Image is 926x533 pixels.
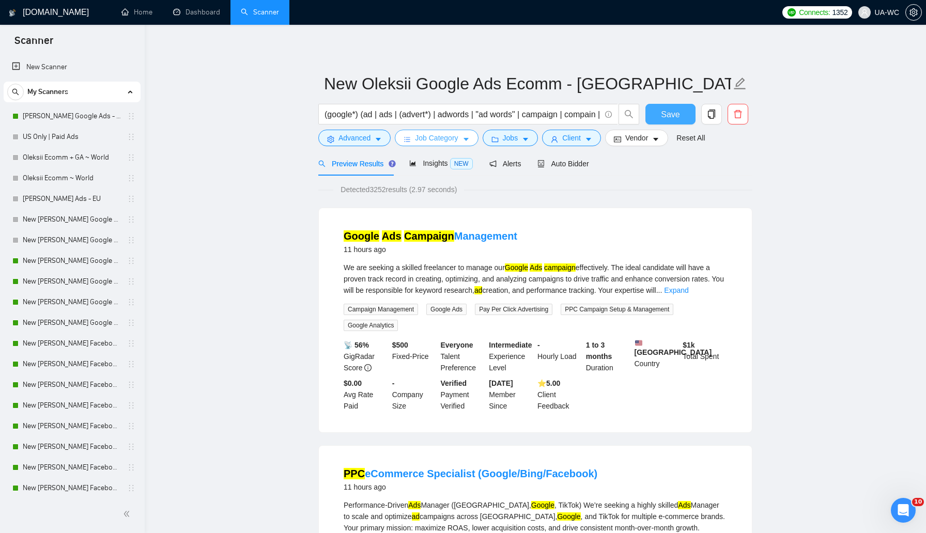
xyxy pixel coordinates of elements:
span: holder [127,153,135,162]
div: Duration [584,339,632,373]
a: setting [905,8,922,17]
span: search [619,109,639,119]
div: 11 hours ago [344,481,597,493]
span: NEW [450,158,473,169]
button: setting [905,4,922,21]
span: holder [127,133,135,141]
span: search [318,160,326,167]
a: US Only | Paid Ads [23,127,121,147]
span: bars [404,135,411,143]
span: Google Analytics [344,320,398,331]
span: info-circle [605,111,612,118]
button: search [7,84,24,100]
b: - [537,341,540,349]
span: Vendor [625,132,648,144]
span: holder [127,381,135,389]
span: caret-down [585,135,592,143]
span: holder [127,215,135,224]
span: Connects: [799,7,830,18]
a: [PERSON_NAME] Ads - EU [23,189,121,209]
a: dashboardDashboard [173,8,220,17]
a: Reset All [676,132,705,144]
button: Save [645,104,696,124]
b: [GEOGRAPHIC_DATA] [635,339,712,356]
b: [DATE] [489,379,513,387]
span: copy [702,109,721,119]
mark: Google [505,263,528,272]
span: caret-down [652,135,659,143]
span: PPC Campaign Setup & Management [561,304,673,315]
span: info-circle [364,364,372,371]
button: copy [701,104,722,124]
span: search [8,88,23,96]
a: Expand [664,286,688,294]
span: holder [127,277,135,286]
mark: Campaign [404,230,454,242]
a: New [PERSON_NAME] Google Ads - AU/[GEOGRAPHIC_DATA]/IR/[GEOGRAPHIC_DATA]/[GEOGRAPHIC_DATA] [23,271,121,292]
span: holder [127,298,135,306]
a: New [PERSON_NAME] Facebook Ads - [GEOGRAPHIC_DATA]/IR/[GEOGRAPHIC_DATA] [23,436,121,457]
b: 📡 56% [344,341,369,349]
a: Google Ads CampaignManagement [344,230,517,242]
span: Scanner [6,33,61,55]
span: Preview Results [318,160,393,168]
span: robot [537,160,545,167]
button: delete [728,104,748,124]
span: Google Ads [426,304,467,315]
mark: Ads [382,230,402,242]
mark: Google [344,230,379,242]
span: Job Category [415,132,458,144]
span: Save [661,108,680,121]
a: searchScanner [241,8,279,17]
span: holder [127,360,135,368]
b: $0.00 [344,379,362,387]
span: caret-down [522,135,529,143]
span: setting [327,135,334,143]
mark: Google [557,512,580,521]
div: Country [632,339,681,373]
mark: ad [474,286,483,294]
b: - [392,379,395,387]
div: Member Since [487,378,535,412]
span: 1352 [832,7,848,18]
mark: Ads [408,501,421,509]
span: holder [127,484,135,492]
div: Total Spent [681,339,729,373]
div: Company Size [390,378,439,412]
a: PPCeCommerce Specialist (Google/Bing/Facebook) [344,468,597,479]
button: idcardVendorcaret-down [605,130,668,146]
span: delete [728,109,748,119]
span: holder [127,112,135,120]
div: Talent Preference [439,339,487,373]
div: 11 hours ago [344,243,517,256]
span: idcard [614,135,621,143]
span: user [861,9,868,16]
span: setting [906,8,921,17]
span: caret-down [375,135,382,143]
span: holder [127,339,135,348]
li: New Scanner [4,57,141,77]
img: upwork-logo.png [788,8,796,17]
span: holder [127,401,135,410]
span: holder [127,257,135,265]
span: Insights [409,159,472,167]
span: Alerts [489,160,521,168]
a: New [PERSON_NAME] Facebook Ads Other Specific - [GEOGRAPHIC_DATA]|[GEOGRAPHIC_DATA] [23,354,121,374]
span: Client [562,132,581,144]
mark: PPC [344,468,365,479]
span: 10 [912,498,924,506]
a: New [PERSON_NAME] Google Ads - Nordic [23,250,121,271]
b: 1 to 3 months [586,341,612,360]
a: [PERSON_NAME] Google Ads - EU [23,106,121,127]
span: holder [127,236,135,244]
span: Campaign Management [344,304,418,315]
div: Payment Verified [439,378,487,412]
mark: Google [531,501,554,509]
a: New [PERSON_NAME] Facebook Ads - [GEOGRAPHIC_DATA]/JP/CN/[GEOGRAPHIC_DATA]/SG/HK/QA/[GEOGRAPHIC_D... [23,478,121,498]
span: folder [491,135,499,143]
a: New [PERSON_NAME] Facebook Ads Leads - [GEOGRAPHIC_DATA]|[GEOGRAPHIC_DATA] [23,333,121,354]
span: Advanced [338,132,371,144]
span: caret-down [462,135,470,143]
span: ... [656,286,662,294]
b: $ 1k [683,341,694,349]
